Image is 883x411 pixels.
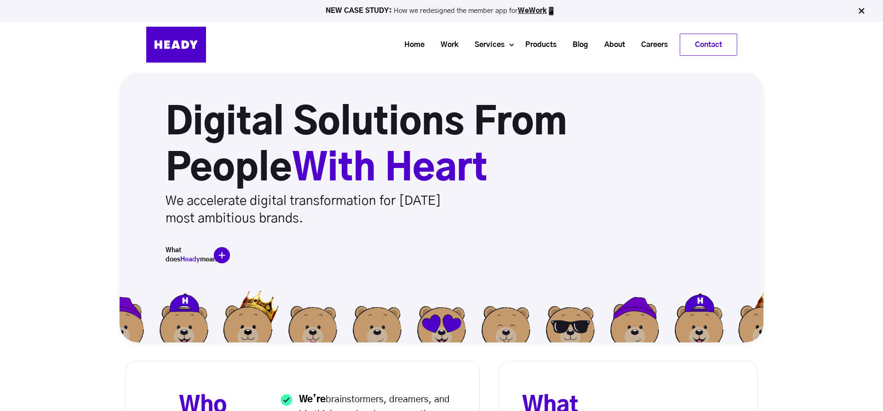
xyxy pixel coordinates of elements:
[4,6,879,16] p: How we redesigned the member app for
[214,247,230,263] img: plus-icon
[667,289,731,353] img: Bear2-3
[326,7,394,14] strong: NEW CASE STUDY:
[857,6,866,16] img: Close Bar
[180,256,200,263] span: Heady
[593,36,630,53] a: About
[561,36,593,53] a: Blog
[393,36,429,53] a: Home
[538,289,602,353] img: Bear6-3
[152,289,216,353] img: Bear2-3
[514,36,561,53] a: Products
[680,34,737,55] a: Contact
[146,27,206,63] img: Heady_Logo_Web-01 (1)
[731,289,796,353] img: Bear3-3
[602,289,667,353] img: Bear4-3
[216,289,281,353] img: Bear3-3
[345,289,409,353] img: Bear1-3
[630,36,672,53] a: Careers
[166,246,212,264] h5: What does mean?
[87,289,152,353] img: Bear4-3
[429,36,463,53] a: Work
[463,36,509,53] a: Services
[166,192,467,227] p: We accelerate digital transformation for [DATE] most ambitious brands.
[547,6,556,16] img: app emoji
[409,289,474,353] img: Bear7-3
[215,34,737,56] div: Navigation Menu
[518,7,547,14] a: WeWork
[281,289,345,353] img: Bear5-3
[292,151,487,188] span: With Heart
[474,289,538,353] img: Bear8-3
[166,100,653,192] h1: Digital Solutions From People
[299,395,326,404] strong: We’re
